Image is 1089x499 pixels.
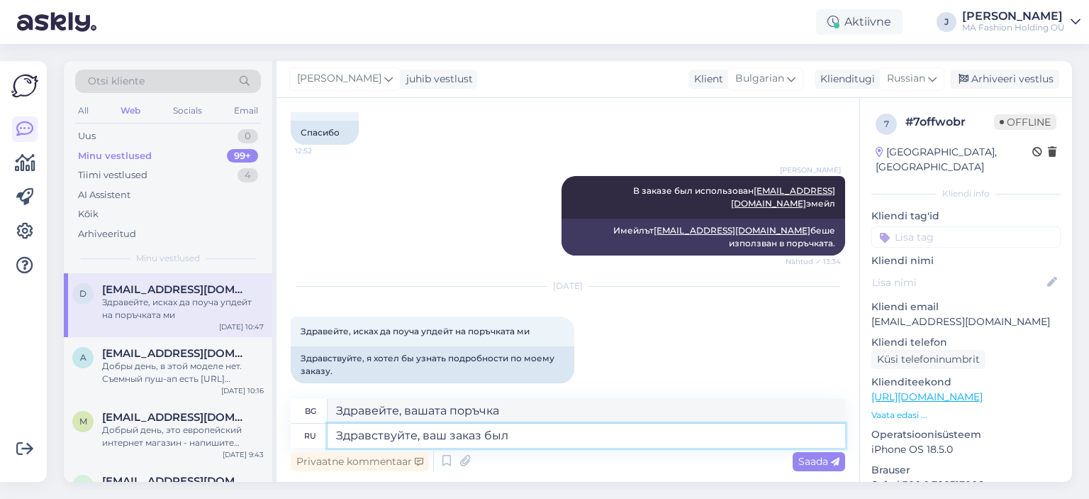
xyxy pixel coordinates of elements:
div: [GEOGRAPHIC_DATA], [GEOGRAPHIC_DATA] [876,145,1032,175]
div: Klient [688,72,723,87]
div: Web [118,102,143,120]
span: В заказе был использован эмейл [633,185,835,209]
div: # 7offwobr [905,114,994,131]
span: d [79,288,86,299]
div: Email [231,102,261,120]
span: m [79,416,87,427]
div: [DATE] 10:16 [221,385,264,396]
div: J [937,12,956,32]
div: Socials [170,102,205,120]
span: Russian [887,71,925,87]
p: Vaata edasi ... [871,409,1061,422]
span: Nähtud ✓ 13:34 [786,256,841,267]
p: [EMAIL_ADDRESS][DOMAIN_NAME] [871,314,1061,329]
p: Kliendi nimi [871,253,1061,268]
img: Askly Logo [11,72,38,99]
div: Küsi telefoninumbrit [871,350,985,369]
span: Saada [798,455,839,468]
div: Здравейте, исках да поуча упдейт на поръчката ми [102,296,264,322]
span: a [80,480,86,490]
div: Arhiveeri vestlus [950,70,1059,89]
span: [PERSON_NAME] [297,71,381,87]
div: Имейлът беше използван в поръчката. [562,219,845,256]
a: [EMAIL_ADDRESS][DOMAIN_NAME] [731,185,835,209]
span: 7 [884,119,889,129]
span: 10:47 [295,384,348,395]
div: Privaatne kommentaar [291,452,429,471]
span: Здравейте, исках да поуча упдейт на поръчката ми [301,326,530,336]
span: alla.chaika2826@gmail.com [102,475,250,488]
div: Kõik [78,207,99,221]
div: Arhiveeritud [78,227,136,241]
p: Safari 380.0.788317806 [871,478,1061,493]
div: [PERSON_NAME] [962,11,1065,22]
span: dshkodrova@aol.co.uk [102,283,250,296]
div: AI Assistent [78,188,130,202]
span: Bulgarian [735,71,784,87]
a: [PERSON_NAME]MA Fashion Holding OÜ [962,11,1080,33]
div: Kliendi info [871,187,1061,200]
div: bg [305,399,316,423]
div: Спасибо [291,121,359,145]
div: Tiimi vestlused [78,168,147,182]
a: [URL][DOMAIN_NAME] [871,390,983,403]
span: alusik1000@gmail.com [102,347,250,360]
p: Klienditeekond [871,375,1061,390]
div: 4 [238,168,258,182]
span: [PERSON_NAME] [780,165,841,175]
div: juhib vestlust [401,72,473,87]
span: a [80,352,86,363]
p: iPhone OS 18.5.0 [871,442,1061,457]
span: 12:52 [295,146,348,156]
div: Minu vestlused [78,149,152,163]
input: Lisa nimi [872,275,1044,290]
p: Kliendi tag'id [871,209,1061,224]
div: Здравствуйте, я хотел бы узнать подробности по моему заказу. [291,346,574,383]
div: Добры день, в этой моделе нет. Съемный пуш-ап есть [URL][DOMAIN_NAME] в другой моделе этой серии [102,360,264,385]
p: Kliendi email [871,300,1061,314]
a: [EMAIL_ADDRESS][DOMAIN_NAME] [654,225,810,236]
div: MA Fashion Holding OÜ [962,22,1065,33]
span: Offline [994,114,1056,130]
input: Lisa tag [871,226,1061,248]
div: Uus [78,129,96,143]
div: [DATE] [291,280,845,292]
div: Добрый день, это европейский интернет магазин - напишите пожалуйста в поддержку Российского [EMAI... [102,424,264,449]
div: 99+ [227,149,258,163]
p: Kliendi telefon [871,335,1061,350]
div: Klienditugi [815,72,875,87]
textarea: Здравствуйте, ваш заказ был [328,424,845,448]
span: Minu vestlused [136,252,200,265]
p: Operatsioonisüsteem [871,427,1061,442]
div: 0 [238,129,258,143]
p: Brauser [871,463,1061,478]
div: All [75,102,91,120]
div: [DATE] 10:47 [219,322,264,332]
span: magica-ol@rambler.ru [102,411,250,424]
div: Aktiivne [816,9,903,35]
div: ru [304,424,316,448]
div: [DATE] 9:43 [223,449,264,460]
span: Otsi kliente [88,74,145,89]
textarea: Здравейте, вашата поръчка [328,399,845,423]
